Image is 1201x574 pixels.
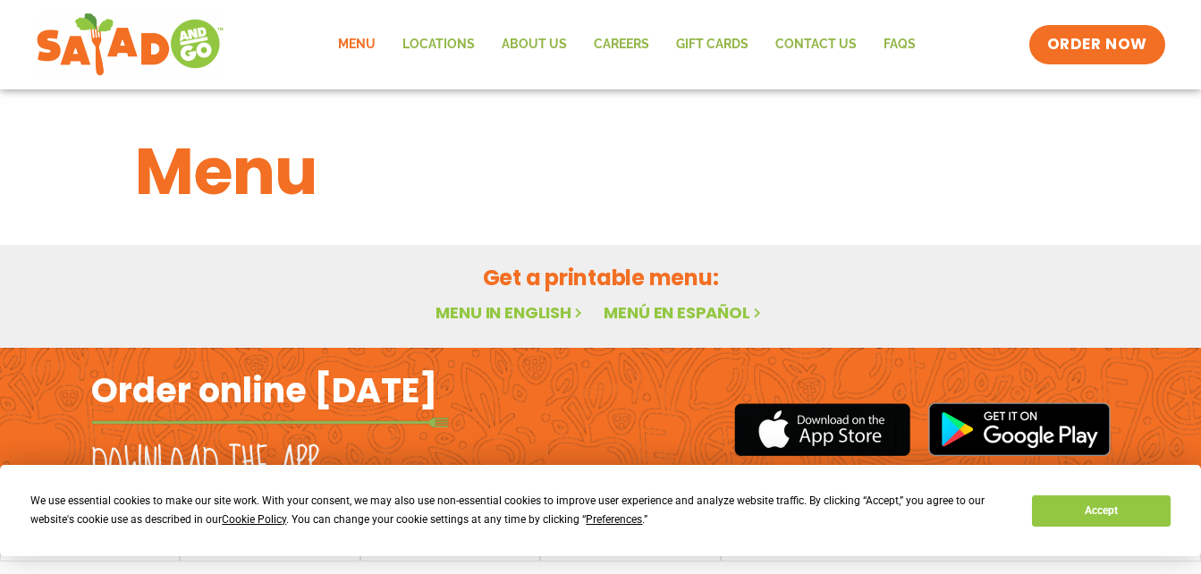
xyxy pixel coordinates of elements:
img: fork [91,418,449,427]
nav: Menu [325,24,929,65]
span: Cookie Policy [222,513,286,526]
a: FAQs [870,24,929,65]
a: Locations [389,24,488,65]
a: Careers [580,24,663,65]
a: ORDER NOW [1029,25,1165,64]
span: Preferences [586,513,642,526]
h2: Get a printable menu: [135,262,1067,293]
a: GIFT CARDS [663,24,762,65]
img: appstore [734,401,910,459]
img: new-SAG-logo-768×292 [36,9,224,80]
button: Accept [1032,495,1170,527]
a: Menu [325,24,389,65]
a: Menu in English [436,301,586,324]
div: We use essential cookies to make our site work. With your consent, we may also use non-essential ... [30,492,1011,529]
a: Menú en español [604,301,765,324]
h2: Download the app [91,440,319,490]
a: Contact Us [762,24,870,65]
h1: Menu [135,123,1067,220]
h2: Order online [DATE] [91,368,437,412]
a: About Us [488,24,580,65]
span: ORDER NOW [1047,34,1147,55]
img: google_play [928,402,1111,456]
